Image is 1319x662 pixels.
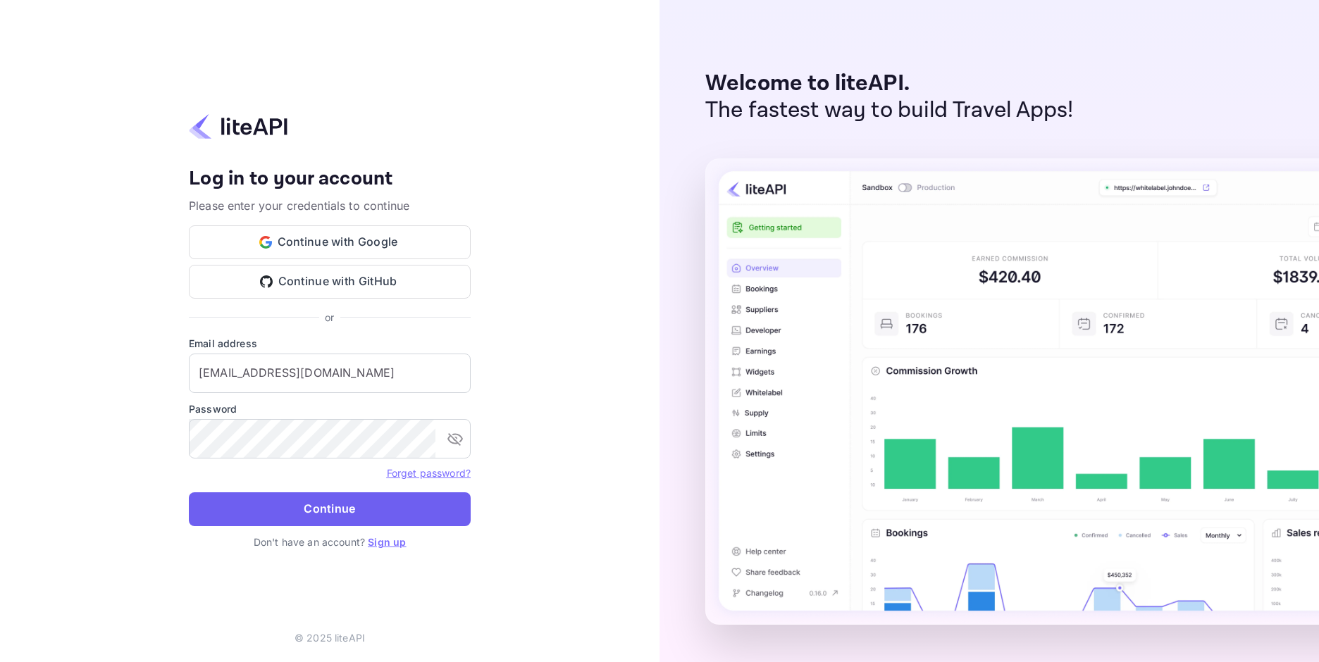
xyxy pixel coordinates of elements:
[189,113,287,140] img: liteapi
[189,401,471,416] label: Password
[387,466,471,480] a: Forget password?
[368,536,406,548] a: Sign up
[189,197,471,214] p: Please enter your credentials to continue
[189,167,471,192] h4: Log in to your account
[189,225,471,259] button: Continue with Google
[189,265,471,299] button: Continue with GitHub
[295,630,365,645] p: © 2025 liteAPI
[705,70,1074,97] p: Welcome to liteAPI.
[387,467,471,479] a: Forget password?
[189,492,471,526] button: Continue
[441,425,469,453] button: toggle password visibility
[325,310,334,325] p: or
[189,354,471,393] input: Enter your email address
[189,535,471,549] p: Don't have an account?
[705,97,1074,124] p: The fastest way to build Travel Apps!
[189,336,471,351] label: Email address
